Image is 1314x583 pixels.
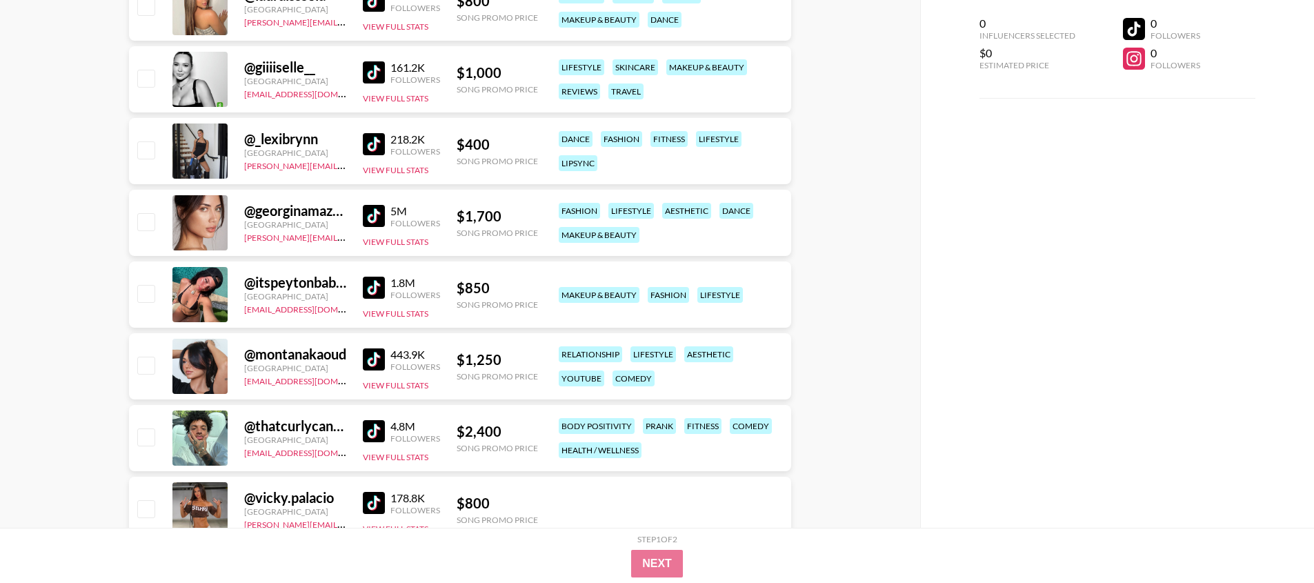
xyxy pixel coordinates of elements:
div: health / wellness [559,442,641,458]
div: Song Promo Price [457,12,538,23]
div: Followers [390,505,440,515]
div: Song Promo Price [457,443,538,453]
div: Song Promo Price [457,156,538,166]
div: $0 [979,46,1075,60]
button: View Full Stats [363,380,428,391]
div: Followers [390,290,440,300]
div: fitness [650,131,688,147]
button: View Full Stats [363,165,428,175]
div: comedy [730,418,772,434]
img: TikTok [363,61,385,83]
div: relationship [559,346,622,362]
div: @ georginamazzeo [244,202,346,219]
div: skincare [613,59,658,75]
div: lipsync [559,155,597,171]
div: makeup & beauty [559,287,639,303]
div: 5M [390,204,440,218]
div: 1.8M [390,276,440,290]
div: [GEOGRAPHIC_DATA] [244,4,346,14]
div: [GEOGRAPHIC_DATA] [244,291,346,302]
div: 4.8M [390,419,440,433]
div: 0 [979,17,1075,30]
div: 178.8K [390,491,440,505]
button: Next [631,550,683,577]
div: @ _lexibrynn [244,130,346,148]
img: TikTok [363,492,385,514]
button: View Full Stats [363,21,428,32]
div: prank [643,418,676,434]
div: fitness [684,418,721,434]
div: Followers [390,362,440,372]
a: [EMAIL_ADDRESS][DOMAIN_NAME] [244,445,383,458]
div: aesthetic [684,346,733,362]
div: 0 [1151,17,1200,30]
img: TikTok [363,420,385,442]
div: 218.2K [390,132,440,146]
a: [EMAIL_ADDRESS][DOMAIN_NAME] [244,86,383,99]
div: 161.2K [390,61,440,75]
div: @ vicky.palacio [244,489,346,506]
div: makeup & beauty [559,12,639,28]
button: View Full Stats [363,93,428,103]
div: [GEOGRAPHIC_DATA] [244,76,346,86]
img: TikTok [363,277,385,299]
a: [PERSON_NAME][EMAIL_ADDRESS][DOMAIN_NAME] [244,230,448,243]
div: @ montanakaoud [244,346,346,363]
div: lifestyle [696,131,741,147]
div: fashion [559,203,600,219]
div: Step 1 of 2 [637,534,677,544]
div: Followers [390,75,440,85]
div: Followers [390,218,440,228]
div: dance [648,12,681,28]
div: $ 1,250 [457,351,538,368]
button: View Full Stats [363,308,428,319]
button: View Full Stats [363,452,428,462]
div: @ itspeytonbabyy [244,274,346,291]
a: [PERSON_NAME][EMAIL_ADDRESS][DOMAIN_NAME] [244,14,448,28]
a: [EMAIL_ADDRESS][DOMAIN_NAME] [244,302,383,315]
div: Followers [1151,60,1200,70]
div: fashion [648,287,689,303]
div: [GEOGRAPHIC_DATA] [244,148,346,158]
div: reviews [559,83,600,99]
button: View Full Stats [363,237,428,247]
div: @ thatcurlycanadian [244,417,346,435]
button: View Full Stats [363,524,428,534]
div: Song Promo Price [457,515,538,525]
div: lifestyle [559,59,604,75]
div: travel [608,83,644,99]
a: [EMAIL_ADDRESS][DOMAIN_NAME] [244,373,383,386]
div: body positivity [559,418,635,434]
div: Song Promo Price [457,299,538,310]
div: 443.9K [390,348,440,362]
div: [GEOGRAPHIC_DATA] [244,506,346,517]
div: $ 1,700 [457,208,538,225]
div: makeup & beauty [666,59,747,75]
div: [GEOGRAPHIC_DATA] [244,219,346,230]
div: lifestyle [608,203,654,219]
img: TikTok [363,348,385,370]
div: youtube [559,370,604,386]
div: $ 800 [457,495,538,512]
img: TikTok [363,133,385,155]
a: [PERSON_NAME][EMAIL_ADDRESS][DOMAIN_NAME] [244,158,448,171]
div: $ 850 [457,279,538,297]
div: Song Promo Price [457,371,538,382]
iframe: Drift Widget Chat Controller [1245,514,1297,566]
div: comedy [613,370,655,386]
div: @ giiiiselle__ [244,59,346,76]
div: makeup & beauty [559,227,639,243]
div: Estimated Price [979,60,1075,70]
div: Song Promo Price [457,228,538,238]
div: Followers [390,433,440,444]
div: 0 [1151,46,1200,60]
div: lifestyle [697,287,743,303]
img: TikTok [363,205,385,227]
div: dance [559,131,593,147]
div: Followers [390,3,440,13]
div: $ 1,000 [457,64,538,81]
div: dance [719,203,753,219]
div: Followers [1151,30,1200,41]
div: aesthetic [662,203,711,219]
div: Influencers Selected [979,30,1075,41]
